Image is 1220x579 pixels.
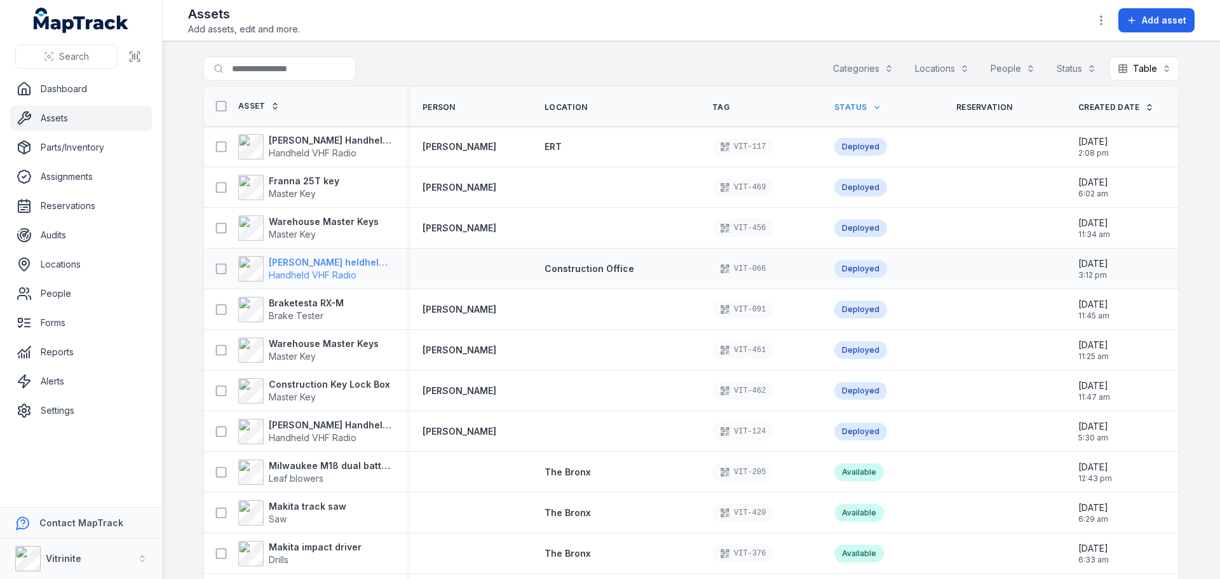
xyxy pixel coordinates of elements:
[545,547,591,560] a: The Bronx
[834,102,881,112] a: Status
[1078,176,1108,199] time: 02/07/2025, 6:02:18 am
[834,301,887,318] div: Deployed
[712,179,773,196] div: VIT-469
[423,385,496,397] strong: [PERSON_NAME]
[269,473,323,484] span: Leaf blowers
[423,425,496,438] a: [PERSON_NAME]
[269,514,287,524] span: Saw
[1078,148,1109,158] span: 2:08 pm
[15,44,118,69] button: Search
[545,507,591,518] span: The Bronx
[10,398,152,423] a: Settings
[1078,542,1109,555] span: [DATE]
[423,222,496,235] a: [PERSON_NAME]
[712,463,773,481] div: VIT-205
[834,219,887,237] div: Deployed
[956,102,1012,112] span: Reservation
[238,500,346,526] a: Makita track sawSaw
[1078,298,1109,321] time: 03/07/2025, 11:45:29 am
[1078,176,1108,189] span: [DATE]
[907,57,977,81] button: Locations
[545,466,591,479] a: The Bronx
[1078,189,1108,199] span: 6:02 am
[188,23,300,36] span: Add assets, edit and more.
[269,337,379,350] strong: Warehouse Master Keys
[1078,217,1110,229] span: [DATE]
[10,369,152,394] a: Alerts
[545,102,587,112] span: Location
[1078,555,1109,565] span: 6:33 am
[10,339,152,365] a: Reports
[269,541,362,554] strong: Makita impact driver
[423,344,496,357] a: [PERSON_NAME]
[1078,135,1109,158] time: 09/07/2025, 2:08:10 pm
[1078,135,1109,148] span: [DATE]
[34,8,129,33] a: MapTrack
[712,219,773,237] div: VIT-456
[1109,57,1179,81] button: Table
[269,310,323,321] span: Brake Tester
[10,193,152,219] a: Reservations
[1078,420,1108,433] span: [DATE]
[10,310,152,336] a: Forms
[269,432,356,443] span: Handheld VHF Radio
[1078,473,1112,484] span: 12:43 pm
[712,301,773,318] div: VIT-091
[1048,57,1104,81] button: Status
[10,76,152,102] a: Dashboard
[238,215,379,241] a: Warehouse Master KeysMaster Key
[269,256,392,269] strong: [PERSON_NAME] heldheld VHF radio
[712,504,773,522] div: VIT-420
[423,303,496,316] strong: [PERSON_NAME]
[1078,392,1110,402] span: 11:47 am
[834,545,884,562] div: Available
[269,460,392,472] strong: Milwaukee M18 dual battery leaf blower
[238,134,392,160] a: [PERSON_NAME] Handheld VHF RadioHandheld VHF Radio
[982,57,1043,81] button: People
[269,134,392,147] strong: [PERSON_NAME] Handheld VHF Radio
[238,175,339,200] a: Franna 25T keyMaster Key
[39,517,123,528] strong: Contact MapTrack
[545,262,634,275] a: Construction Office
[712,423,773,440] div: VIT-124
[423,181,496,194] a: [PERSON_NAME]
[834,260,887,278] div: Deployed
[1078,379,1110,392] span: [DATE]
[46,553,81,564] strong: Vitrinite
[423,102,456,112] span: Person
[1078,339,1109,362] time: 23/06/2025, 11:25:13 am
[1078,311,1109,321] span: 11:45 am
[834,504,884,522] div: Available
[238,419,392,444] a: [PERSON_NAME] Handheld VHF RadioHandheld VHF Radio
[238,101,266,111] span: Asset
[269,297,344,310] strong: Braketesta RX-M
[834,423,887,440] div: Deployed
[1078,217,1110,240] time: 23/06/2025, 11:34:45 am
[423,140,496,153] a: [PERSON_NAME]
[1078,257,1108,280] time: 16/09/2025, 3:12:06 pm
[269,269,356,280] span: Handheld VHF Radio
[238,541,362,566] a: Makita impact driverDrills
[545,548,591,559] span: The Bronx
[269,378,390,391] strong: Construction Key Lock Box
[1078,270,1108,280] span: 3:12 pm
[712,545,773,562] div: VIT-376
[1078,351,1109,362] span: 11:25 am
[269,500,346,513] strong: Makita track saw
[10,106,152,131] a: Assets
[10,135,152,160] a: Parts/Inventory
[238,101,280,111] a: Asset
[1078,298,1109,311] span: [DATE]
[269,351,316,362] span: Master Key
[545,263,634,274] span: Construction Office
[1078,461,1112,484] time: 30/04/2025, 12:43:02 pm
[1078,379,1110,402] time: 11/07/2025, 11:47:04 am
[834,102,867,112] span: Status
[1118,8,1195,32] button: Add asset
[1078,420,1108,443] time: 04/09/2025, 5:30:51 am
[1078,339,1109,351] span: [DATE]
[545,140,562,153] a: ERT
